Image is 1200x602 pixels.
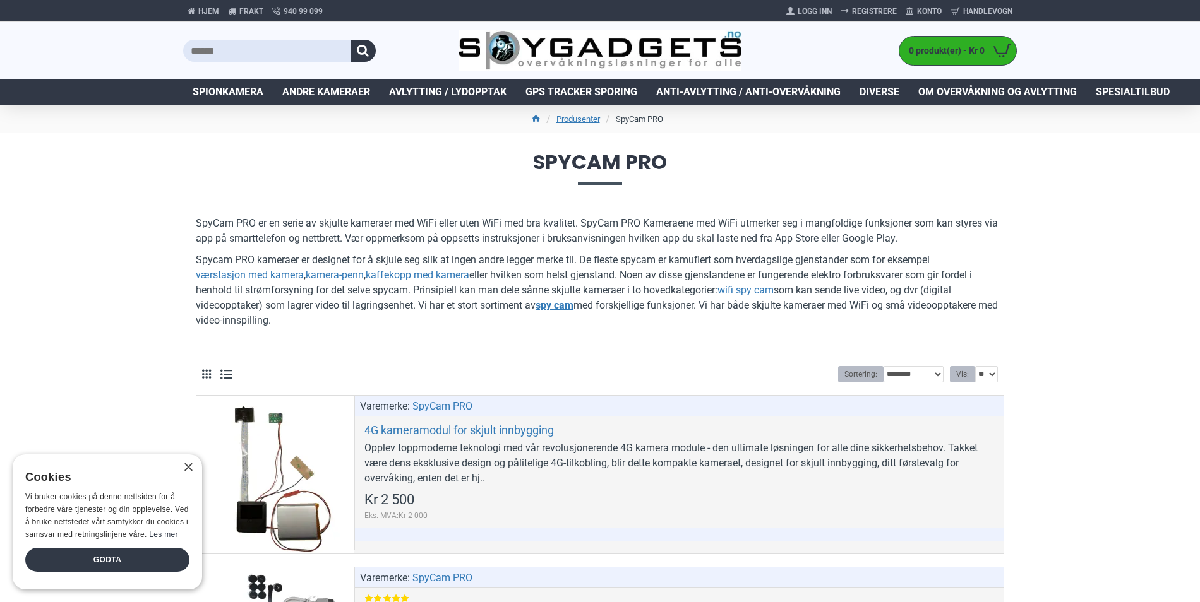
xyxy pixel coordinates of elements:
p: Spycam PRO kameraer er designet for å skjule seg slik at ingen andre legger merke til. De fleste ... [196,252,1004,328]
div: Cookies [25,464,181,491]
span: Handlevogn [963,6,1012,17]
div: Opplev toppmoderne teknologi med vår revolusjonerende 4G kamera module - den ultimate løsningen f... [364,440,994,486]
span: Diverse [860,85,899,100]
a: spy cam [536,298,573,313]
span: Registrere [852,6,897,17]
a: 4G kameramodul for skjult innbygging [364,423,554,437]
a: Produsenter [556,113,600,126]
span: Om overvåkning og avlytting [918,85,1077,100]
a: Avlytting / Lydopptak [380,79,516,105]
span: Eks. MVA:Kr 2 000 [364,510,428,521]
span: Andre kameraer [282,85,370,100]
img: SpyGadgets.no [459,30,742,71]
span: 940 99 099 [284,6,323,17]
label: Vis: [950,366,975,382]
span: Kr 2 500 [364,493,414,507]
label: Sortering: [838,366,884,382]
a: Andre kameraer [273,79,380,105]
a: Anti-avlytting / Anti-overvåkning [647,79,850,105]
a: værstasjon med kamera [196,268,304,283]
a: Diverse [850,79,909,105]
a: kaffekopp med kamera [366,268,469,283]
strong: spy cam [536,299,573,311]
span: Spionkamera [193,85,263,100]
span: Varemerke: [360,570,410,586]
a: wifi spy cam [717,283,774,298]
span: Logg Inn [798,6,832,17]
a: SpyCam PRO [412,399,472,414]
span: GPS Tracker Sporing [525,85,637,100]
a: 0 produkt(er) - Kr 0 [899,37,1016,65]
span: Hjem [198,6,219,17]
span: Vi bruker cookies på denne nettsiden for å forbedre våre tjenester og din opplevelse. Ved å bruke... [25,492,189,538]
a: Logg Inn [782,1,836,21]
span: 0 produkt(er) - Kr 0 [899,44,988,57]
a: SpyCam PRO [412,570,472,586]
div: Godta [25,548,189,572]
a: Registrere [836,1,901,21]
span: Varemerke: [360,399,410,414]
span: Konto [917,6,942,17]
a: Konto [901,1,946,21]
span: Avlytting / Lydopptak [389,85,507,100]
div: Close [183,463,193,473]
span: Anti-avlytting / Anti-overvåkning [656,85,841,100]
a: Handlevogn [946,1,1017,21]
a: Les mer, opens a new window [149,530,177,539]
span: Spesialtilbud [1096,85,1170,100]
a: 4G kameramodul for skjult innbygging 4G kameramodul for skjult innbygging [196,396,354,553]
span: Frakt [239,6,263,17]
a: GPS Tracker Sporing [516,79,647,105]
a: Om overvåkning og avlytting [909,79,1086,105]
p: SpyCam PRO er en serie av skjulte kameraer med WiFi eller uten WiFi med bra kvalitet. SpyCam PRO ... [196,216,1004,246]
a: Spionkamera [183,79,273,105]
a: Spesialtilbud [1086,79,1179,105]
span: SpyCam PRO [183,152,1017,184]
a: kamera-penn [306,268,364,283]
